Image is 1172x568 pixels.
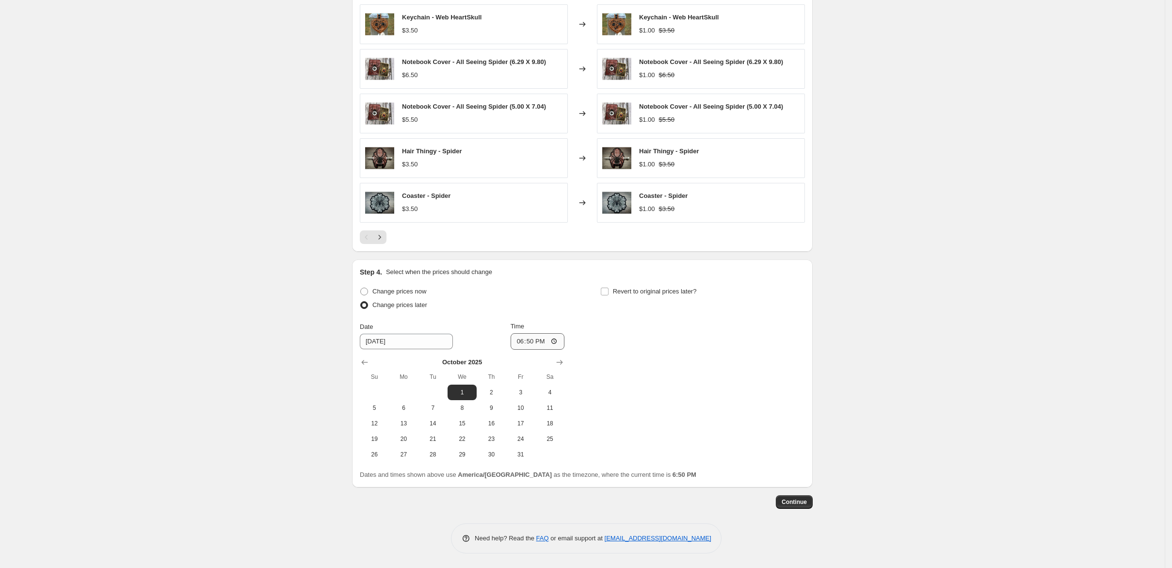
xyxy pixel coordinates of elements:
span: Su [364,373,385,381]
button: Thursday October 16 2025 [477,416,506,431]
button: Sunday October 12 2025 [360,416,389,431]
button: Sunday October 19 2025 [360,431,389,447]
b: America/[GEOGRAPHIC_DATA] [458,471,552,478]
img: hair-thingy-spider-176_80x.webp [365,144,394,173]
button: Monday October 13 2025 [389,416,418,431]
button: Next [373,230,386,244]
button: Saturday October 25 2025 [535,431,564,447]
h2: Step 4. [360,267,382,277]
span: 2 [481,389,502,396]
button: Show previous month, September 2025 [358,356,371,369]
button: Thursday October 30 2025 [477,447,506,462]
span: 29 [451,451,473,458]
span: 31 [510,451,531,458]
b: 6:50 PM [673,471,696,478]
span: 9 [481,404,502,412]
span: Fr [510,373,531,381]
span: 23 [481,435,502,443]
span: or email support at [549,535,605,542]
div: $1.00 [639,115,655,125]
span: 3 [510,389,531,396]
span: Revert to original prices later? [613,288,697,295]
strike: $3.50 [659,26,675,35]
th: Wednesday [448,369,477,385]
span: Keychain - Web HeartSkull [402,14,482,21]
span: Time [511,323,524,330]
span: Date [360,323,373,330]
button: Wednesday October 15 2025 [448,416,477,431]
div: $1.00 [639,160,655,169]
strike: $3.50 [659,204,675,214]
div: $3.50 [402,204,418,214]
button: Monday October 6 2025 [389,400,418,416]
button: Show next month, November 2025 [553,356,566,369]
div: $6.50 [402,70,418,80]
img: hair-thingy-spider-176_80x.webp [602,144,631,173]
span: 22 [451,435,473,443]
img: keychain-web-heartskull-236_80x.webp [365,10,394,39]
span: 26 [364,451,385,458]
span: 8 [451,404,473,412]
span: Notebook Cover - All Seeing Spider (6.29 X 9.80) [639,58,783,65]
span: 20 [393,435,414,443]
div: $3.50 [402,26,418,35]
button: Saturday October 18 2025 [535,416,564,431]
span: Mo [393,373,414,381]
span: Notebook Cover - All Seeing Spider (6.29 X 9.80) [402,58,546,65]
button: Sunday October 5 2025 [360,400,389,416]
span: Change prices now [372,288,426,295]
span: 24 [510,435,531,443]
button: Saturday October 4 2025 [535,385,564,400]
span: 15 [451,420,473,427]
th: Thursday [477,369,506,385]
button: Thursday October 2 2025 [477,385,506,400]
span: 10 [510,404,531,412]
strike: $5.50 [659,115,675,125]
span: Sa [539,373,561,381]
img: notebook-cover-all-seeing-spider-898_80x.webp [602,54,631,83]
button: Tuesday October 21 2025 [418,431,448,447]
span: 30 [481,451,502,458]
span: 11 [539,404,561,412]
button: Thursday October 23 2025 [477,431,506,447]
input: 12:00 [511,333,565,350]
button: Tuesday October 7 2025 [418,400,448,416]
span: 6 [393,404,414,412]
span: 21 [422,435,444,443]
th: Saturday [535,369,564,385]
img: notebook-cover-all-seeing-spider-898_80x.webp [365,54,394,83]
img: notebook-cover-all-seeing-spider-898_80x.webp [365,99,394,128]
span: 27 [393,451,414,458]
strike: $6.50 [659,70,675,80]
span: 5 [364,404,385,412]
button: Friday October 24 2025 [506,431,535,447]
button: Saturday October 11 2025 [535,400,564,416]
span: Hair Thingy - Spider [639,147,699,155]
img: coaster-spider-907_80x.webp [365,188,394,217]
span: Notebook Cover - All Seeing Spider (5.00 X 7.04) [402,103,546,110]
span: 4 [539,389,561,396]
button: Friday October 31 2025 [506,447,535,462]
button: Sunday October 26 2025 [360,447,389,462]
span: 16 [481,420,502,427]
button: Monday October 27 2025 [389,447,418,462]
span: Coaster - Spider [402,192,450,199]
th: Sunday [360,369,389,385]
span: 12 [364,420,385,427]
span: Keychain - Web HeartSkull [639,14,719,21]
button: Friday October 17 2025 [506,416,535,431]
strike: $3.50 [659,160,675,169]
img: keychain-web-heartskull-236_80x.webp [602,10,631,39]
div: $3.50 [402,160,418,169]
input: 9/30/2025 [360,334,453,349]
span: 17 [510,420,531,427]
button: Tuesday October 28 2025 [418,447,448,462]
span: 13 [393,420,414,427]
div: $1.00 [639,204,655,214]
th: Monday [389,369,418,385]
span: Tu [422,373,444,381]
img: notebook-cover-all-seeing-spider-898_80x.webp [602,99,631,128]
img: coaster-spider-907_80x.webp [602,188,631,217]
span: Need help? Read the [475,535,536,542]
a: FAQ [536,535,549,542]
